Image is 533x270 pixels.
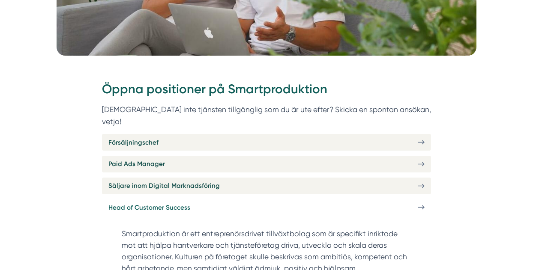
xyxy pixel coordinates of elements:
[108,137,159,148] span: Försäljningschef
[102,199,431,216] a: Head of Customer Success
[102,178,431,194] a: Säljare inom Digital Marknadsföring
[108,159,165,169] span: Paid Ads Manager
[102,134,431,151] a: Försäljningschef
[108,202,190,213] span: Head of Customer Success
[102,80,431,103] h2: Öppna positioner på Smartproduktion
[102,156,431,172] a: Paid Ads Manager
[108,181,220,191] span: Säljare inom Digital Marknadsföring
[102,104,431,128] p: [DEMOGRAPHIC_DATA] inte tjänsten tillgänglig som du är ute efter? Skicka en spontan ansökan, vetja!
